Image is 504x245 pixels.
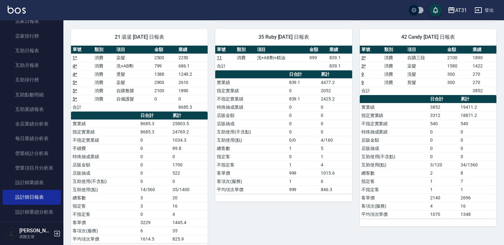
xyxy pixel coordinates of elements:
[93,70,115,78] td: 消費
[406,78,446,87] td: 剪髮
[383,54,406,62] td: 消費
[360,136,429,144] td: 店販金額
[459,103,496,111] td: 19411.2
[255,54,308,62] td: 洗+AB劑+精油
[8,6,26,14] img: Logo
[328,54,352,62] td: 839.1
[360,177,429,185] td: 指定客
[177,87,208,95] td: 1890
[19,228,52,234] h5: [PERSON_NAME]
[153,54,177,62] td: 2500
[215,95,287,103] td: 不指定實業績
[3,190,61,204] a: 設計師日報表
[215,119,287,128] td: 店販抽成
[3,146,61,161] a: 營業統計分析表
[459,119,496,128] td: 540
[3,14,61,29] a: 店家日報表
[459,144,496,152] td: 0
[288,70,319,79] th: 日合計
[153,87,177,95] td: 2100
[139,136,171,144] td: 0
[361,72,364,77] a: 9
[139,227,171,235] td: 6
[171,112,208,120] th: 累計
[171,152,208,161] td: 0
[360,169,429,177] td: 總客數
[429,152,459,161] td: 0
[115,95,153,103] td: 自備護髮
[71,136,139,144] td: 不指定實業績
[429,119,459,128] td: 540
[71,144,139,152] td: 手續費
[367,34,489,40] span: 42 Candy [DATE] 日報表
[215,144,287,152] td: 總客數
[459,194,496,202] td: 2696
[429,111,459,119] td: 3312
[3,43,61,58] a: 互助日報表
[215,111,287,119] td: 店販金額
[177,46,208,54] th: 業績
[308,54,328,62] td: 999
[93,87,115,95] td: 消費
[171,144,208,152] td: 89.8
[71,227,139,235] td: 客項次(服務)
[235,46,255,54] th: 類別
[139,177,171,185] td: 0
[171,235,208,243] td: 825.9
[459,95,496,103] th: 累計
[71,152,139,161] td: 特殊抽成業績
[171,218,208,227] td: 1445.4
[215,78,287,87] td: 實業績
[459,111,496,119] td: 18871.2
[215,177,287,185] td: 客項次(服務)
[177,103,208,111] td: 8685.3
[171,227,208,235] td: 35
[383,70,406,78] td: 消費
[429,185,459,194] td: 1
[471,54,496,62] td: 1890
[215,169,287,177] td: 客單價
[3,117,61,131] a: 全店業績分析表
[153,46,177,54] th: 金額
[71,103,93,111] td: 合計
[171,210,208,218] td: 4
[115,46,153,54] th: 項目
[71,218,139,227] td: 客單價
[71,202,139,210] td: 指定客
[288,95,319,103] td: 839.1
[115,62,153,70] td: 洗+AB劑
[215,103,287,111] td: 特殊抽成業績
[319,119,352,128] td: 0
[360,161,429,169] td: 互助使用(點)
[3,73,61,87] a: 互助排行榜
[171,194,208,202] td: 20
[139,210,171,218] td: 0
[177,70,208,78] td: 1249.2
[429,161,459,169] td: 3/120
[445,4,469,17] button: AT31
[71,46,93,54] th: 單號
[171,128,208,136] td: 24769.2
[3,205,61,219] a: 設計師業績分析表
[93,95,115,103] td: 消費
[406,70,446,78] td: 洗髮
[255,46,308,54] th: 項目
[429,103,459,111] td: 3852
[360,87,383,95] td: 合計
[455,6,467,14] div: AT31
[360,103,429,111] td: 實業績
[215,161,287,169] td: 不指定客
[319,169,352,177] td: 1015.6
[215,46,235,54] th: 單號
[361,80,364,85] a: 9
[171,161,208,169] td: 1700
[288,185,319,194] td: 999
[288,128,319,136] td: 0
[215,87,287,95] td: 指定實業績
[319,111,352,119] td: 0
[471,87,496,95] td: 3852
[215,70,352,194] table: a dense table
[429,194,459,202] td: 2140
[171,185,208,194] td: 35/1400
[171,169,208,177] td: 522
